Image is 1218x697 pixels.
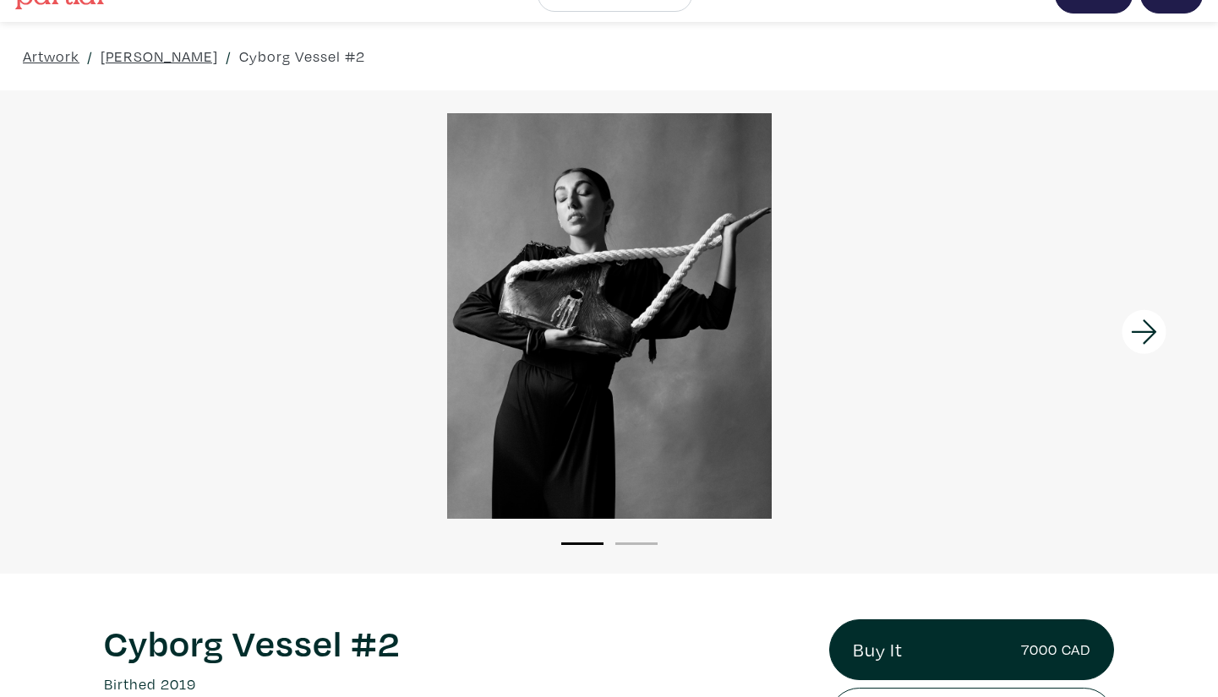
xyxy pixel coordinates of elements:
button: 1 of 2 [561,542,604,545]
small: 7000 CAD [1021,638,1090,661]
button: 2 of 2 [615,542,658,545]
a: [PERSON_NAME] [101,45,218,68]
span: / [226,45,232,68]
a: Cyborg Vessel #2 [239,45,365,68]
p: Birthed 2019 [104,672,804,695]
a: Buy It7000 CAD [829,619,1115,680]
a: Artwork [23,45,79,68]
h1: Cyborg Vessel #2 [104,619,804,665]
span: / [87,45,93,68]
